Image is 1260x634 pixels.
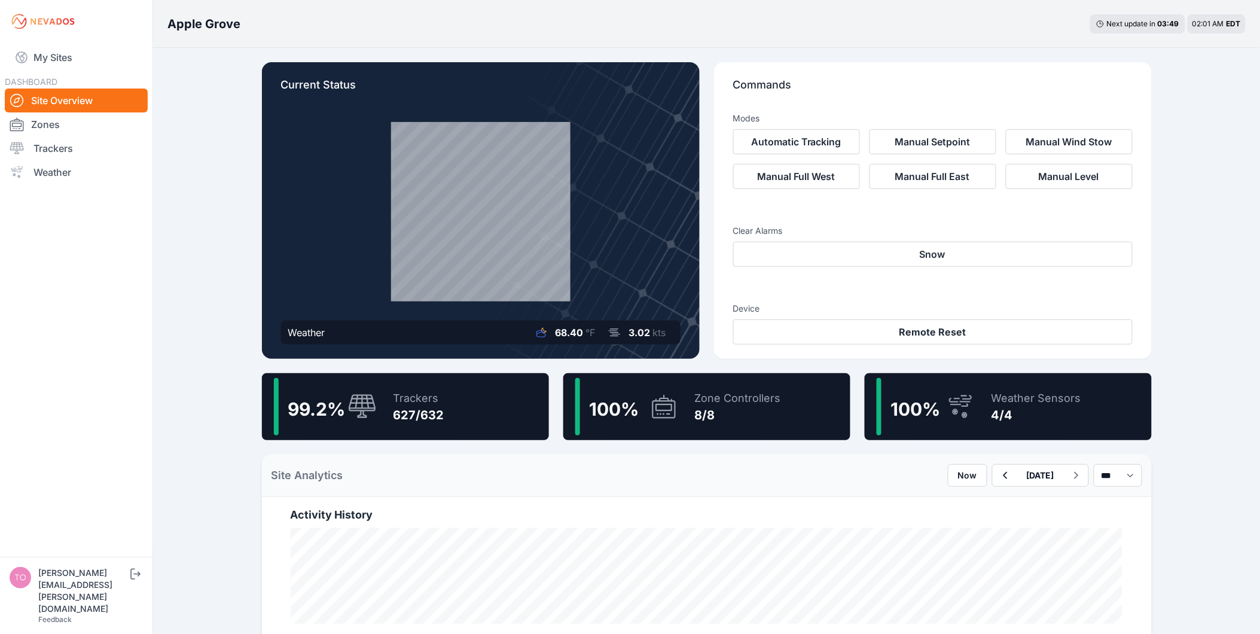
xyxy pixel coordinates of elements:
[1006,164,1133,189] button: Manual Level
[1227,19,1241,28] span: EDT
[1107,19,1156,28] span: Next update in
[870,164,996,189] button: Manual Full East
[271,467,343,484] h2: Site Analytics
[5,136,148,160] a: Trackers
[1192,19,1224,28] span: 02:01 AM
[695,390,781,407] div: Zone Controllers
[5,112,148,136] a: Zones
[733,225,1133,237] h3: Clear Alarms
[556,327,584,339] span: 68.40
[629,327,651,339] span: 3.02
[991,390,1081,407] div: Weather Sensors
[10,567,31,589] img: tomasz.barcz@energix-group.com
[865,373,1152,440] a: 100%Weather Sensors4/4
[590,398,639,420] span: 100 %
[288,398,346,420] span: 99.2 %
[5,43,148,72] a: My Sites
[991,407,1081,423] div: 4/4
[1006,129,1133,154] button: Manual Wind Stow
[563,373,850,440] a: 100%Zone Controllers8/8
[167,16,240,32] h3: Apple Grove
[948,464,987,487] button: Now
[733,303,1133,315] h3: Device
[38,567,128,615] div: [PERSON_NAME][EMAIL_ADDRESS][PERSON_NAME][DOMAIN_NAME]
[38,615,72,624] a: Feedback
[5,89,148,112] a: Site Overview
[733,164,860,189] button: Manual Full West
[695,407,781,423] div: 8/8
[586,327,596,339] span: °F
[733,319,1133,345] button: Remote Reset
[291,507,1123,523] h2: Activity History
[1017,465,1064,486] button: [DATE]
[653,327,666,339] span: kts
[733,242,1133,267] button: Snow
[393,407,444,423] div: 627/632
[733,129,860,154] button: Automatic Tracking
[10,12,77,31] img: Nevados
[5,77,57,87] span: DASHBOARD
[288,325,325,340] div: Weather
[733,112,760,124] h3: Modes
[5,160,148,184] a: Weather
[891,398,941,420] span: 100 %
[1158,19,1179,29] div: 03 : 49
[167,8,240,39] nav: Breadcrumb
[870,129,996,154] button: Manual Setpoint
[393,390,444,407] div: Trackers
[733,77,1133,103] p: Commands
[262,373,549,440] a: 99.2%Trackers627/632
[281,77,681,103] p: Current Status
